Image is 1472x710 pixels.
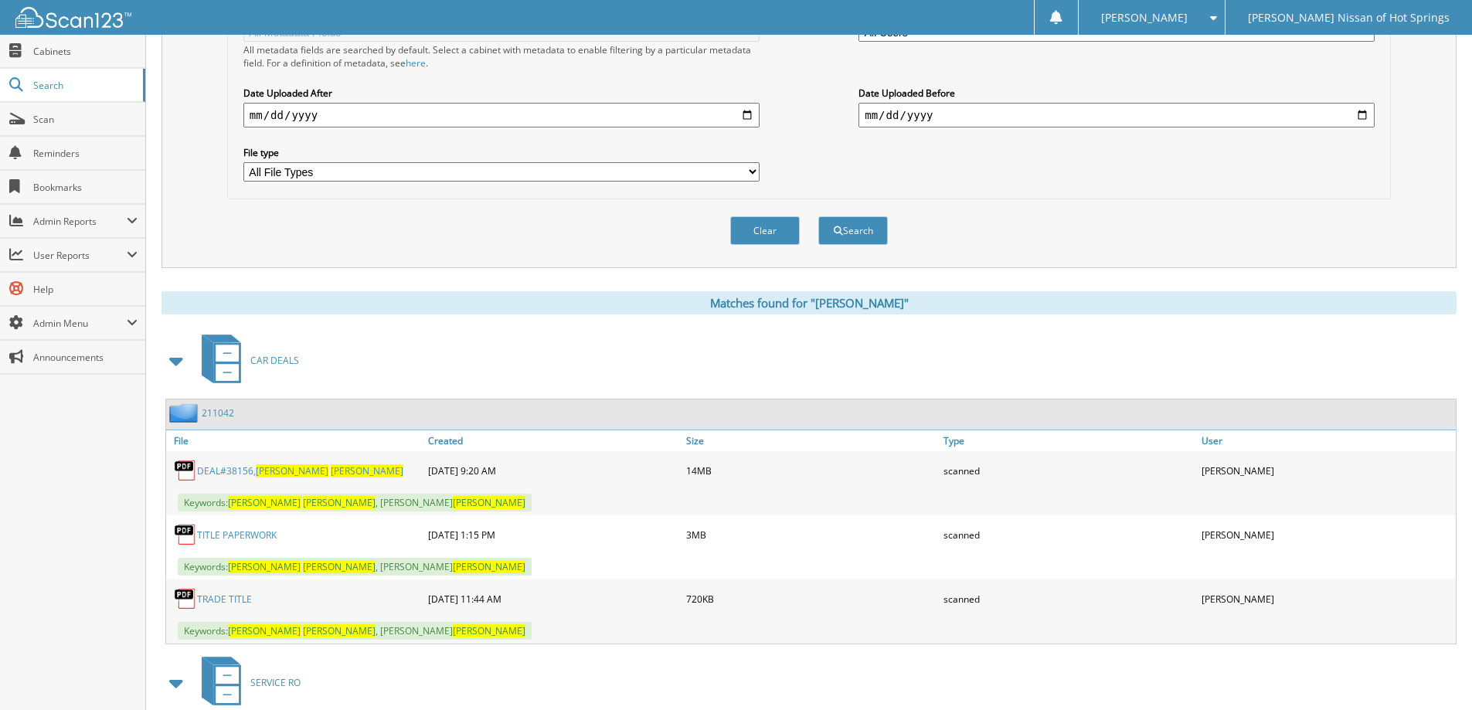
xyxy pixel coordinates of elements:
span: Help [33,283,138,296]
div: scanned [940,583,1198,614]
span: Admin Reports [33,215,127,228]
a: Type [940,430,1198,451]
label: Date Uploaded After [243,87,760,100]
a: CAR DEALS [192,330,299,391]
span: SERVICE RO [250,676,301,689]
span: Scan [33,113,138,126]
span: [PERSON_NAME] [453,496,525,509]
span: Cabinets [33,45,138,58]
span: [PERSON_NAME] [453,624,525,637]
span: [PERSON_NAME] [228,496,301,509]
div: [DATE] 11:44 AM [424,583,682,614]
span: CAR DEALS [250,354,299,367]
div: [PERSON_NAME] [1198,455,1456,486]
div: [DATE] 1:15 PM [424,519,682,550]
span: Admin Menu [33,317,127,330]
iframe: Chat Widget [1395,636,1472,710]
a: DEAL#38156,[PERSON_NAME] [PERSON_NAME] [197,464,403,477]
a: Size [682,430,940,451]
img: PDF.png [174,587,197,610]
img: scan123-logo-white.svg [15,7,131,28]
input: start [243,103,760,127]
a: TRADE TITLE [197,593,252,606]
span: [PERSON_NAME] [303,496,376,509]
input: end [858,103,1375,127]
a: here [406,56,426,70]
span: [PERSON_NAME] [303,624,376,637]
span: [PERSON_NAME] [331,464,403,477]
span: Announcements [33,351,138,364]
div: All metadata fields are searched by default. Select a cabinet with metadata to enable filtering b... [243,43,760,70]
div: Matches found for "[PERSON_NAME]" [161,291,1457,314]
span: Keywords: , [PERSON_NAME] [178,622,532,640]
div: scanned [940,519,1198,550]
div: 14MB [682,455,940,486]
span: [PERSON_NAME] [453,560,525,573]
img: PDF.png [174,523,197,546]
span: [PERSON_NAME] [228,560,301,573]
span: Reminders [33,147,138,160]
label: File type [243,146,760,159]
span: Keywords: , [PERSON_NAME] [178,494,532,511]
div: [DATE] 9:20 AM [424,455,682,486]
span: [PERSON_NAME] [1101,13,1188,22]
div: 3MB [682,519,940,550]
img: folder2.png [169,403,202,423]
div: 720KB [682,583,940,614]
button: Clear [730,216,800,245]
a: TITLE PAPERWORK [197,528,277,542]
span: [PERSON_NAME] [228,624,301,637]
img: PDF.png [174,459,197,482]
span: [PERSON_NAME] [256,464,328,477]
label: Date Uploaded Before [858,87,1375,100]
span: Bookmarks [33,181,138,194]
span: User Reports [33,249,127,262]
span: Keywords: , [PERSON_NAME] [178,558,532,576]
div: scanned [940,455,1198,486]
a: File [166,430,424,451]
a: User [1198,430,1456,451]
span: [PERSON_NAME] Nissan of Hot Springs [1248,13,1450,22]
span: Search [33,79,135,92]
span: [PERSON_NAME] [303,560,376,573]
button: Search [818,216,888,245]
div: [PERSON_NAME] [1198,519,1456,550]
div: [PERSON_NAME] [1198,583,1456,614]
a: 211042 [202,406,234,420]
a: Created [424,430,682,451]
